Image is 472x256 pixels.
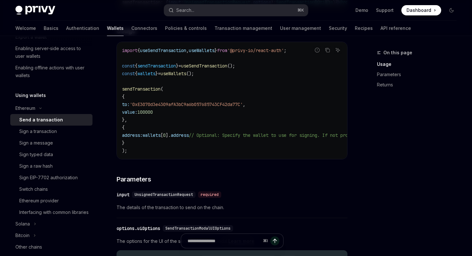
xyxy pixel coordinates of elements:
[10,126,92,137] a: Sign a transaction
[15,92,46,99] h5: Using wallets
[227,63,235,69] span: ();
[122,102,130,107] span: to:
[284,48,286,53] span: ;
[19,128,57,135] div: Sign a transaction
[355,7,368,13] a: Demo
[188,234,260,248] input: Ask a question...
[10,218,92,230] button: Toggle Solana section
[329,21,347,36] a: Security
[166,132,171,138] span: ].
[217,48,227,53] span: from
[10,160,92,172] a: Sign a raw hash
[15,232,30,239] div: Bitcoin
[446,5,457,15] button: Toggle dark mode
[186,71,194,76] span: ();
[107,21,124,36] a: Wallets
[176,63,179,69] span: }
[15,45,89,60] div: Enabling server-side access to user wallets
[401,5,441,15] a: Dashboard
[15,6,55,15] img: dark logo
[280,21,321,36] a: User management
[161,71,186,76] span: useWallets
[130,102,243,107] span: '0xE3070d3e4309afA3bC9a6b057685743CF42da77C'
[161,132,163,138] span: [
[383,49,412,57] span: On this page
[15,104,35,112] div: Ethereum
[135,63,137,69] span: {
[10,137,92,149] a: Sign a message
[198,191,221,198] div: required
[406,7,431,13] span: Dashboard
[19,174,78,181] div: Sign EIP-7702 authorization
[10,172,92,183] a: Sign EIP-7702 authorization
[164,4,308,16] button: Open search
[19,185,48,193] div: Switch chains
[19,197,59,205] div: Ethereum provider
[10,241,92,253] a: Other chains
[10,102,92,114] button: Toggle Ethereum section
[122,125,125,130] span: {
[137,71,155,76] span: wallets
[377,69,462,80] a: Parameters
[10,207,92,218] a: Interfacing with common libraries
[313,46,321,54] button: Report incorrect code
[10,43,92,62] a: Enabling server-side access to user wallets
[189,48,214,53] span: useWallets
[214,48,217,53] span: }
[179,63,181,69] span: =
[137,48,140,53] span: {
[10,114,92,126] a: Send a transaction
[122,71,135,76] span: const
[181,63,227,69] span: useSendTransaction
[171,132,189,138] span: address
[355,21,373,36] a: Recipes
[10,195,92,207] a: Ethereum provider
[15,243,42,251] div: Other chains
[135,192,193,197] span: UnsignedTransactionRequest
[15,220,30,228] div: Solana
[323,46,332,54] button: Copy the contents from the code block
[137,109,153,115] span: 100000
[19,116,63,124] div: Send a transaction
[117,175,151,184] span: Parameters
[19,208,89,216] div: Interfacing with common libraries
[189,132,443,138] span: // Optional: Specify the wallet to use for signing. If not provided, the first wallet will be used.
[122,140,125,146] span: }
[122,132,143,138] span: address:
[10,62,92,81] a: Enabling offline actions with user wallets
[117,204,347,211] span: The details of the transaction to send on the chain.
[270,236,279,245] button: Send message
[122,86,161,92] span: sendTransaction
[44,21,58,36] a: Basics
[10,230,92,241] button: Toggle Bitcoin section
[297,8,304,13] span: ⌘ K
[19,162,53,170] div: Sign a raw hash
[10,149,92,160] a: Sign typed data
[155,71,158,76] span: }
[131,21,157,36] a: Connectors
[161,86,163,92] span: (
[15,64,89,79] div: Enabling offline actions with user wallets
[165,226,231,231] span: SendTransactionModalUIOptions
[243,102,245,107] span: ,
[227,48,284,53] span: '@privy-io/react-auth'
[158,71,161,76] span: =
[122,94,125,100] span: {
[186,48,189,53] span: ,
[122,48,137,53] span: import
[19,151,53,158] div: Sign typed data
[135,71,137,76] span: {
[122,117,127,123] span: },
[15,21,36,36] a: Welcome
[66,21,99,36] a: Authentication
[143,132,161,138] span: wallets
[122,63,135,69] span: const
[376,7,394,13] a: Support
[10,183,92,195] a: Switch chains
[380,21,411,36] a: API reference
[334,46,342,54] button: Ask AI
[214,21,272,36] a: Transaction management
[165,21,207,36] a: Policies & controls
[19,139,53,147] div: Sign a message
[140,48,186,53] span: useSendTransaction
